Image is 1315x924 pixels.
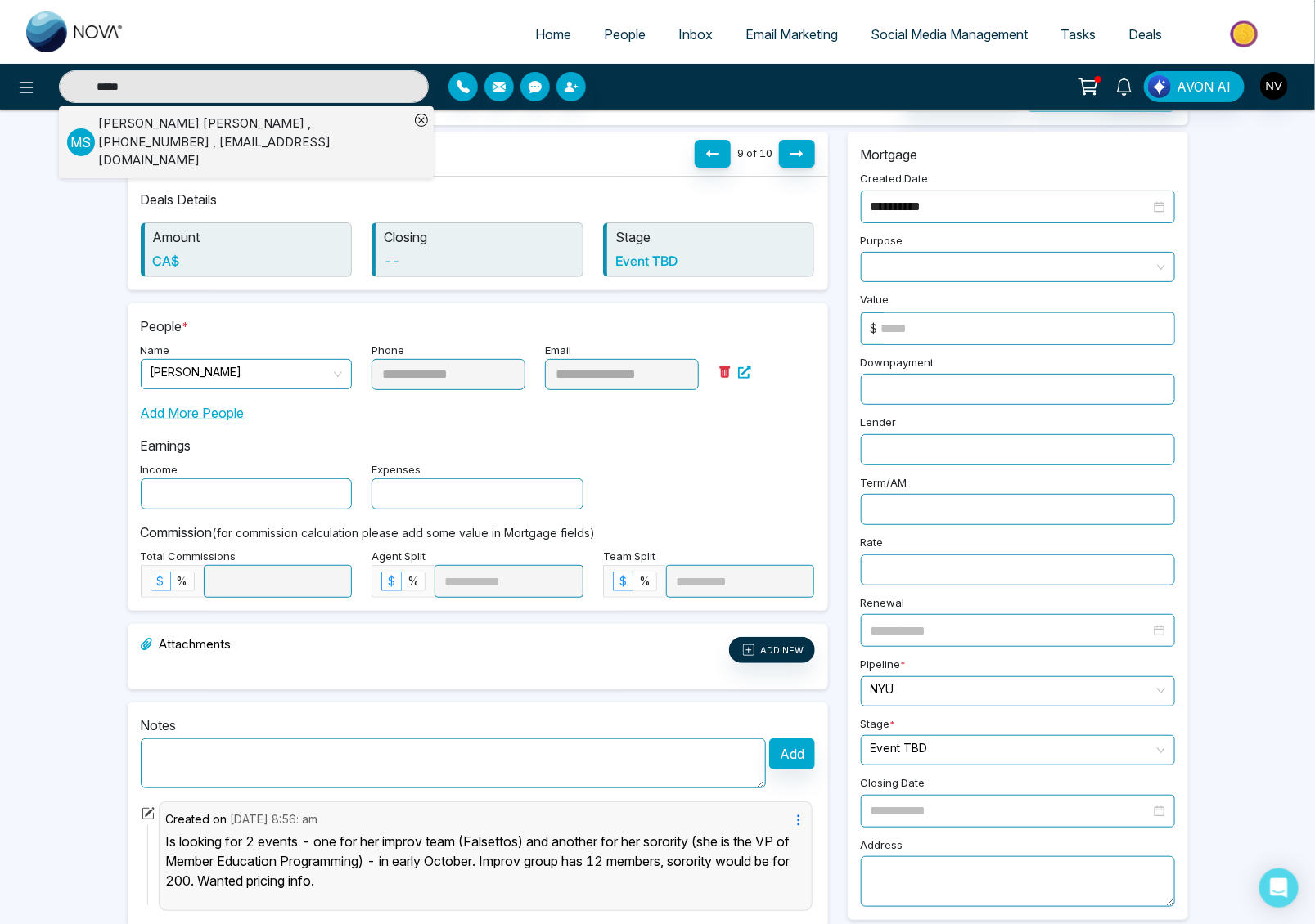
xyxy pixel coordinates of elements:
[1260,72,1288,100] img: User Avatar
[769,738,815,769] button: Add
[166,812,227,826] span: Created on
[1044,19,1112,50] a: Tasks
[519,19,588,50] a: Home
[388,574,395,588] span: $
[166,832,792,890] p: Is looking for 2 events - one for her improv team (Falsettos) and another for her sorority (she i...
[745,26,838,43] span: Email Marketing
[1259,868,1299,908] div: Open Intercom Messenger
[141,343,170,359] label: Name
[408,574,419,588] span: %
[141,549,236,565] label: Total Commissions
[535,26,571,43] span: Home
[141,190,815,209] p: Deals Details
[861,475,907,495] label: Term/AM
[588,19,662,50] a: People
[545,343,571,359] label: Email
[861,292,889,312] label: Value
[861,716,896,736] label: Stage
[729,637,815,663] button: ADD NEW
[603,549,655,565] label: Team Split
[157,574,164,588] span: $
[213,526,596,540] small: (for commission calculation please add some value in Mortgage fields)
[615,253,806,269] h6: Event TBD
[861,595,905,615] label: Renewal
[98,114,409,170] div: [PERSON_NAME] [PERSON_NAME] , [PHONE_NUMBER] , [EMAIL_ADDRESS][DOMAIN_NAME]
[639,574,651,588] span: %
[861,535,884,554] label: Rate
[619,574,627,588] span: $
[1112,19,1178,50] a: Deals
[737,146,772,159] span: 9 of 10
[384,227,574,247] p: Closing
[141,403,245,423] span: Add More People
[604,26,646,43] span: People
[141,462,178,478] label: Income
[662,19,729,50] a: Inbox
[861,233,903,253] label: Purpose
[861,355,934,375] label: Downpayment
[1177,77,1231,96] span: AVON AI
[615,227,806,247] p: Stage
[861,775,925,795] label: Closing Date
[1148,75,1171,98] img: Lead Flow
[861,145,1175,164] p: Mortgage
[729,19,854,50] a: Email Marketing
[231,812,318,826] span: [DATE] 8:56: am
[153,253,344,269] h6: CA$
[67,128,95,156] p: M S
[153,227,344,247] p: Amount
[1061,26,1096,43] span: Tasks
[1187,16,1305,52] img: Market-place.gif
[26,11,124,52] img: Nova CRM Logo
[861,657,907,676] label: Pipeline
[854,19,1044,50] a: Social Media Management
[871,26,1028,43] span: Social Media Management
[1144,71,1245,102] button: AVON AI
[1128,26,1162,43] span: Deals
[384,253,574,269] h6: --
[861,171,929,191] label: Created Date
[372,462,421,478] label: Expenses
[678,26,713,43] span: Inbox
[141,715,815,735] p: Notes
[861,415,897,434] label: Lender
[141,436,815,455] p: Earnings
[861,837,903,857] label: Address
[372,549,426,565] label: Agent Split
[177,574,188,588] span: %
[141,637,232,657] h6: Attachments
[372,343,404,359] label: Phone
[141,523,815,542] p: Commission
[141,316,815,336] p: People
